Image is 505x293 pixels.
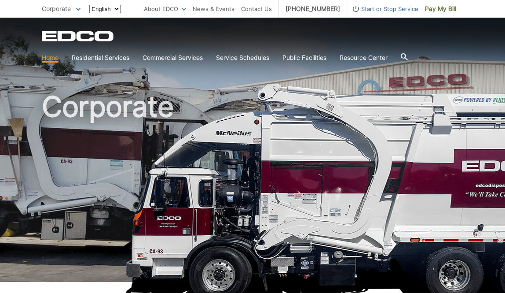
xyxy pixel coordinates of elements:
span: Corporate [42,5,71,12]
a: About EDCO [144,4,186,14]
a: Contact Us [241,4,272,14]
a: Residential Services [72,53,129,63]
a: Resource Center [340,53,388,63]
span: Pay My Bill [425,4,456,14]
h1: Corporate [42,93,463,286]
a: Commercial Services [143,53,203,63]
a: Service Schedules [216,53,269,63]
a: EDCD logo. Return to the homepage. [42,31,115,41]
a: News & Events [193,4,234,14]
select: Select a language [89,5,121,13]
a: Public Facilities [282,53,326,63]
a: Home [42,53,59,63]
